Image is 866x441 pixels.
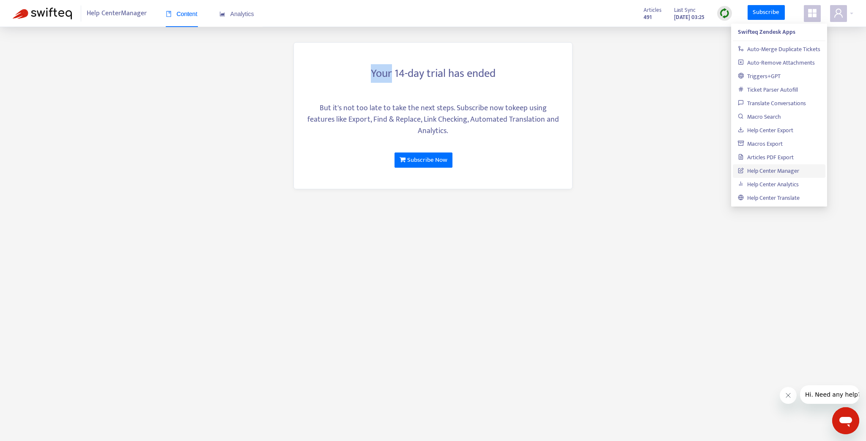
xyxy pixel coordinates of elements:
strong: Swifteq Zendesk Apps [738,27,795,37]
a: Help Center Manager [738,166,799,176]
span: Hi. Need any help? [5,6,61,13]
iframe: Close message [780,387,797,404]
strong: [DATE] 03:25 [674,13,704,22]
span: Last Sync [674,5,696,15]
img: Swifteq [13,8,72,19]
h3: Your 14-day trial has ended [307,67,559,81]
span: appstore [807,8,817,18]
a: Auto-Remove Attachments [738,58,815,68]
a: Macro Search [738,112,781,122]
a: Subscribe [748,5,785,20]
span: area-chart [219,11,225,17]
a: Translate Conversations [738,98,806,108]
a: Help Center Analytics [738,180,799,189]
a: Help Center Translate [738,193,800,203]
a: Auto-Merge Duplicate Tickets [738,44,820,54]
span: user [833,8,844,18]
a: Triggers+GPT [738,71,781,81]
a: Macros Export [738,139,783,149]
div: But it's not too late to take the next steps. Subscribe now to keep using features like Export, F... [307,103,559,137]
iframe: Button to launch messaging window [832,407,859,434]
iframe: Message from company [800,385,859,404]
span: Content [166,11,197,17]
span: Articles [644,5,661,15]
a: Subscribe Now [395,152,452,168]
a: Help Center Export [738,125,793,135]
a: Articles PDF Export [738,152,794,162]
a: Ticket Parser Autofill [738,85,798,95]
span: Help Center Manager [87,5,147,22]
img: sync.dc5367851b00ba804db3.png [719,8,730,19]
strong: 491 [644,13,652,22]
span: Analytics [219,11,254,17]
span: book [166,11,172,17]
